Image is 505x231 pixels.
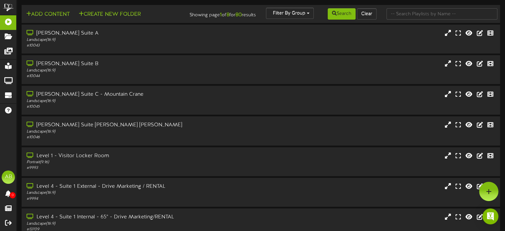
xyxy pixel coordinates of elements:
[27,73,216,79] div: # 10044
[24,10,72,19] button: Add Content
[27,135,216,140] div: # 10046
[180,8,261,19] div: Showing page of for results
[328,8,356,20] button: Search
[27,121,216,129] div: [PERSON_NAME] Suite [PERSON_NAME] [PERSON_NAME]
[220,12,222,18] strong: 1
[386,8,497,20] input: -- Search Playlists by Name --
[27,165,216,171] div: # 9993
[27,221,216,227] div: Landscape ( 16:9 )
[357,8,377,20] button: Clear
[27,160,216,165] div: Portrait ( 9:16 )
[27,68,216,73] div: Landscape ( 16:9 )
[27,196,216,202] div: # 9994
[10,192,16,198] span: 0
[27,43,216,49] div: # 10043
[27,98,216,104] div: Landscape ( 16:9 )
[27,30,216,37] div: [PERSON_NAME] Suite A
[266,8,314,19] button: Filter By Group
[27,152,216,160] div: Level 1 - Visitor Locker Room
[27,104,216,110] div: # 10045
[27,60,216,68] div: [PERSON_NAME] Suite B
[27,91,216,98] div: [PERSON_NAME] Suite C - Mountain Crane
[27,129,216,135] div: Landscape ( 16:9 )
[2,171,15,184] div: AB
[482,208,498,224] div: Open Intercom Messenger
[235,12,242,18] strong: 80
[27,190,216,196] div: Landscape ( 16:9 )
[27,213,216,221] div: Level 4 - Suite 1 Internal - 65" - Drive Marketing/RENTAL
[226,12,229,18] strong: 8
[77,10,143,19] button: Create New Folder
[27,37,216,43] div: Landscape ( 16:9 )
[27,183,216,190] div: Level 4 - Suite 1 External - Drive Marketing / RENTAL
